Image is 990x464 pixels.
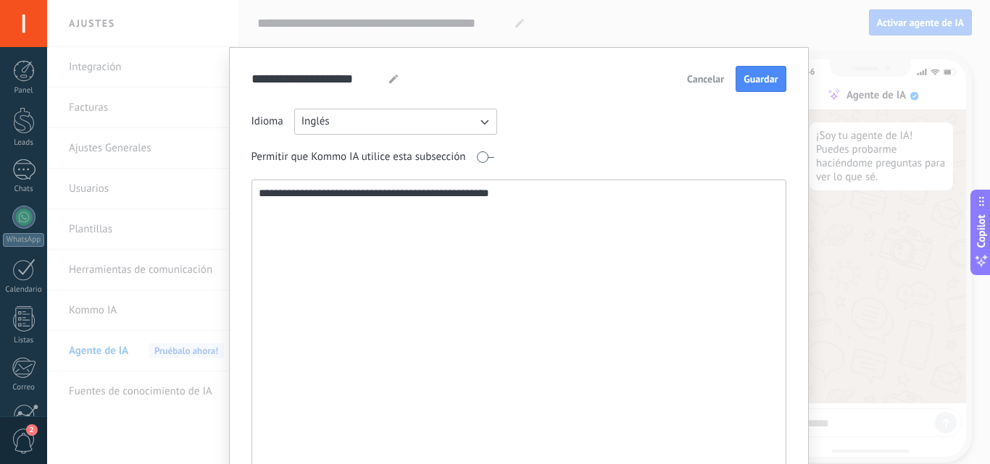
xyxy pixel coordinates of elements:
[681,68,731,90] button: Cancelar
[3,185,45,194] div: Chats
[736,66,786,92] button: Guardar
[251,150,466,164] span: Permitir que Kommo IA utilice esta subsección
[301,114,330,129] span: Inglés
[3,383,45,392] div: Correo
[26,424,38,436] span: 2
[744,74,778,84] span: Guardar
[3,86,45,96] div: Panel
[687,74,724,84] span: Cancelar
[3,233,44,247] div: WhatsApp
[294,109,497,135] button: Inglés
[251,114,283,129] span: Idioma
[3,138,45,148] div: Leads
[3,336,45,345] div: Listas
[974,214,989,248] span: Copilot
[3,285,45,295] div: Calendario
